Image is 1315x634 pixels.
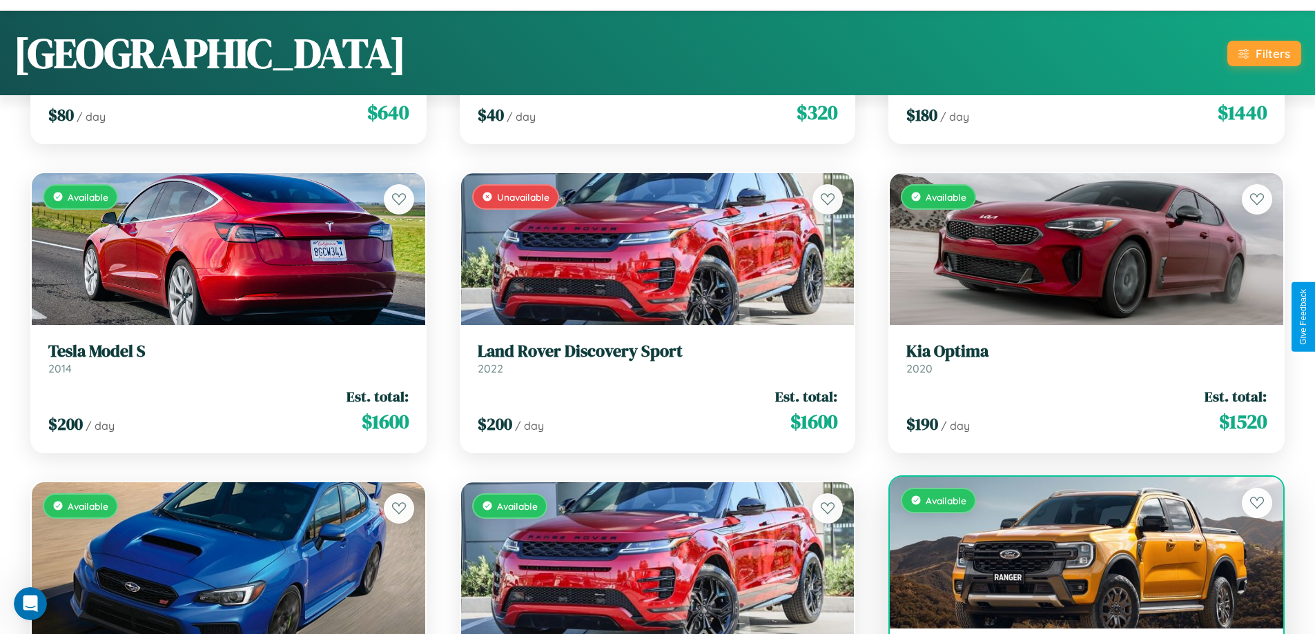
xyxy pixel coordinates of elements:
span: Available [926,495,966,506]
span: $ 190 [906,413,938,435]
span: $ 320 [797,99,837,126]
span: $ 200 [48,413,83,435]
h3: Land Rover Discovery Sport [478,341,838,361]
span: Available [68,500,108,512]
span: / day [940,110,969,123]
span: / day [86,419,115,433]
iframe: Intercom live chat [14,587,47,620]
div: Filters [1256,46,1290,61]
span: Available [926,191,966,203]
a: Land Rover Discovery Sport2022 [478,341,838,375]
span: $ 1600 [790,408,837,435]
a: Kia Optima2020 [906,341,1267,375]
span: Available [68,191,108,203]
span: Est. total: [775,386,837,406]
span: $ 1600 [362,408,409,435]
div: Give Feedback [1298,289,1308,345]
span: Available [497,500,538,512]
span: $ 200 [478,413,512,435]
h3: Kia Optima [906,341,1267,361]
span: $ 40 [478,103,504,126]
span: / day [515,419,544,433]
span: / day [77,110,106,123]
span: 2022 [478,361,503,375]
span: $ 640 [367,99,409,126]
span: $ 1520 [1219,408,1267,435]
span: / day [941,419,970,433]
span: $ 80 [48,103,74,126]
button: Filters [1227,41,1301,66]
span: $ 1440 [1218,99,1267,126]
span: $ 180 [906,103,937,126]
span: 2020 [906,361,933,375]
a: Tesla Model S2014 [48,341,409,375]
h1: [GEOGRAPHIC_DATA] [14,25,406,81]
span: Est. total: [347,386,409,406]
span: Unavailable [497,191,549,203]
span: 2014 [48,361,72,375]
h3: Tesla Model S [48,341,409,361]
span: / day [507,110,536,123]
span: Est. total: [1205,386,1267,406]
